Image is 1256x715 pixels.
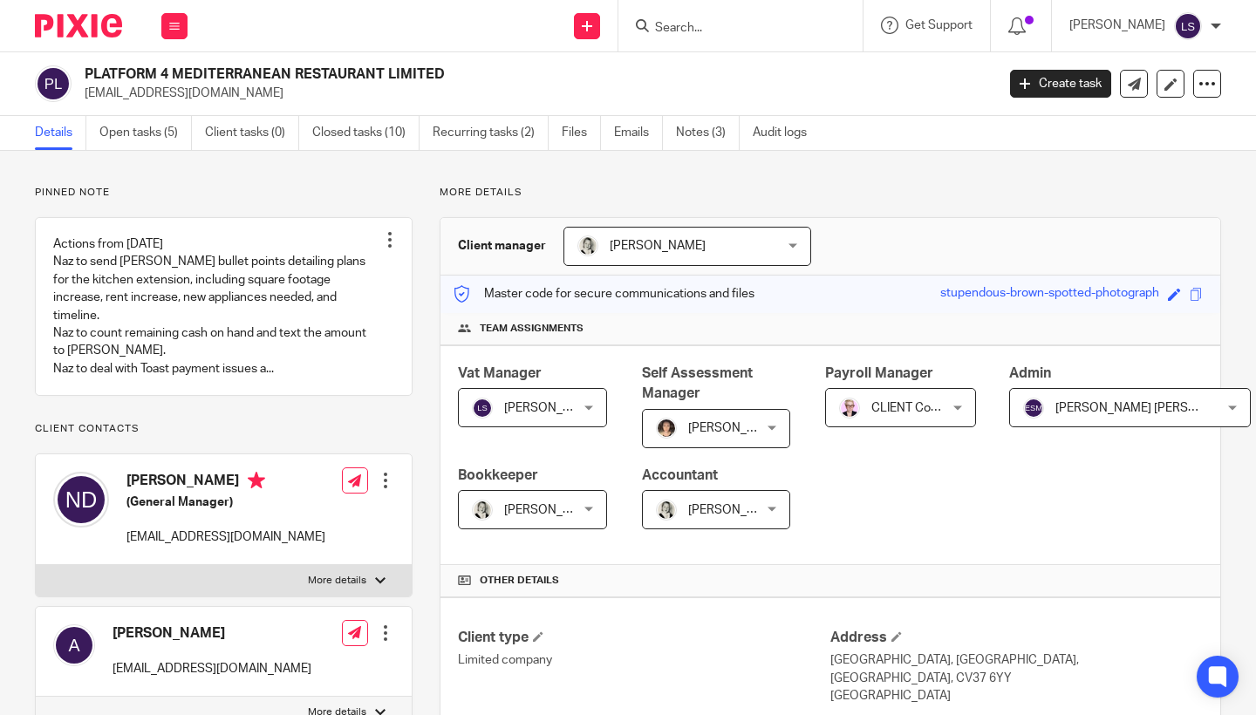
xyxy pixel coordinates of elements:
[577,235,598,256] img: DA590EE6-2184-4DF2-A25D-D99FB904303F_1_201_a.jpeg
[35,14,122,37] img: Pixie
[642,468,718,482] span: Accountant
[458,468,538,482] span: Bookkeeper
[53,624,95,666] img: svg%3E
[825,366,933,380] span: Payroll Manager
[35,65,72,102] img: svg%3E
[85,65,804,84] h2: PLATFORM 4 MEDITERRANEAN RESTAURANT LIMITED
[753,116,820,150] a: Audit logs
[871,402,975,414] span: CLIENT Completes
[454,285,754,303] p: Master code for secure communications and files
[614,116,663,150] a: Emails
[458,366,542,380] span: Vat Manager
[458,651,830,669] p: Limited company
[85,85,984,102] p: [EMAIL_ADDRESS][DOMAIN_NAME]
[1023,398,1044,419] img: svg%3E
[562,116,601,150] a: Files
[830,687,1203,705] p: [GEOGRAPHIC_DATA]
[653,21,810,37] input: Search
[1009,366,1051,380] span: Admin
[308,574,366,588] p: More details
[99,116,192,150] a: Open tasks (5)
[472,398,493,419] img: svg%3E
[642,366,753,400] span: Self Assessment Manager
[656,418,677,439] img: 324535E6-56EA-408B-A48B-13C02EA99B5D.jpeg
[472,500,493,521] img: DA590EE6-2184-4DF2-A25D-D99FB904303F_1_201_a.jpeg
[1174,12,1202,40] img: svg%3E
[458,237,546,255] h3: Client manager
[205,116,299,150] a: Client tasks (0)
[688,504,784,516] span: [PERSON_NAME]
[610,240,706,252] span: [PERSON_NAME]
[35,422,413,436] p: Client contacts
[656,500,677,521] img: DA590EE6-2184-4DF2-A25D-D99FB904303F_1_201_a.jpeg
[504,402,600,414] span: [PERSON_NAME]
[830,670,1203,687] p: [GEOGRAPHIC_DATA], CV37 6YY
[440,186,1221,200] p: More details
[1010,70,1111,98] a: Create task
[113,624,311,643] h4: [PERSON_NAME]
[676,116,740,150] a: Notes (3)
[940,284,1159,304] div: stupendous-brown-spotted-photograph
[839,398,860,419] img: Untitled%20design.png
[830,651,1203,669] p: [GEOGRAPHIC_DATA], [GEOGRAPHIC_DATA],
[35,116,86,150] a: Details
[433,116,549,150] a: Recurring tasks (2)
[53,472,109,528] img: svg%3E
[35,186,413,200] p: Pinned note
[480,322,584,336] span: Team assignments
[126,528,325,546] p: [EMAIL_ADDRESS][DOMAIN_NAME]
[126,472,325,494] h4: [PERSON_NAME]
[126,494,325,511] h5: (General Manager)
[1069,17,1165,34] p: [PERSON_NAME]
[248,472,265,489] i: Primary
[504,504,600,516] span: [PERSON_NAME]
[905,19,973,31] span: Get Support
[312,116,420,150] a: Closed tasks (10)
[113,660,311,678] p: [EMAIL_ADDRESS][DOMAIN_NAME]
[1055,402,1250,414] span: [PERSON_NAME] [PERSON_NAME]
[830,629,1203,647] h4: Address
[688,422,784,434] span: [PERSON_NAME]
[458,629,830,647] h4: Client type
[480,574,559,588] span: Other details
